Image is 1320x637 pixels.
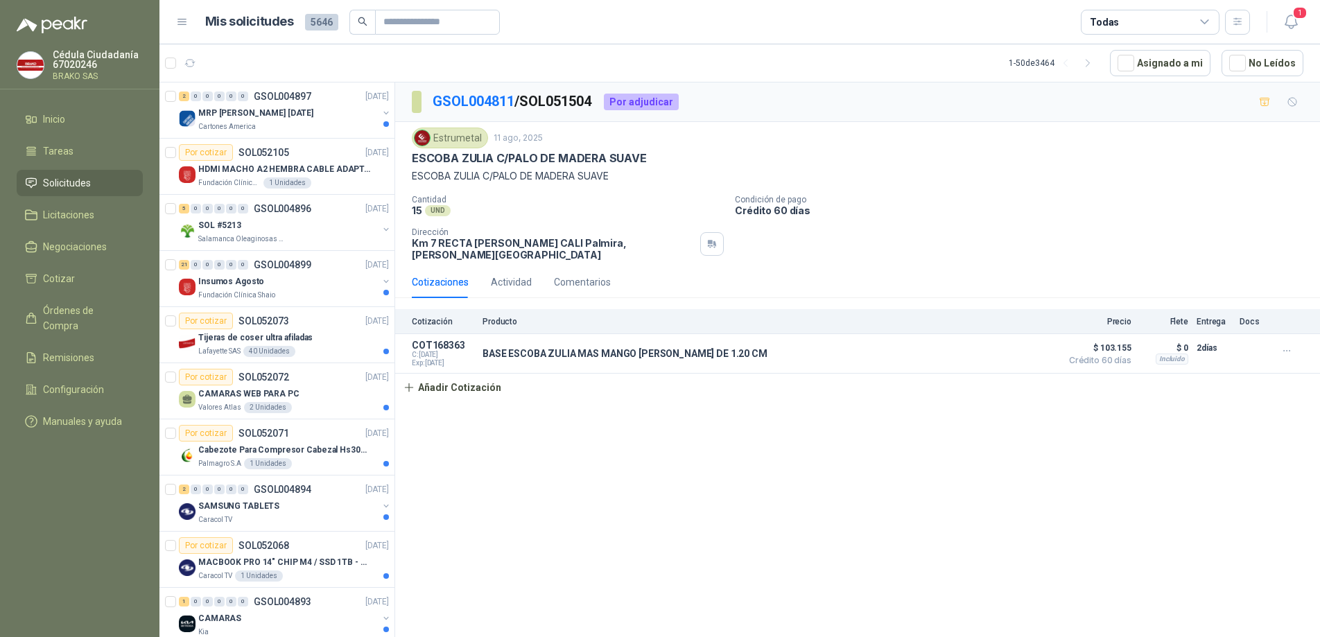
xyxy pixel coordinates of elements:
[191,204,201,213] div: 0
[179,260,189,270] div: 21
[198,346,241,357] p: Lafayette SAS
[244,458,292,469] div: 1 Unidades
[17,234,143,260] a: Negociaciones
[191,260,201,270] div: 0
[365,259,389,272] p: [DATE]
[179,616,196,632] img: Company Logo
[412,351,474,359] span: C: [DATE]
[238,316,289,326] p: SOL052073
[43,207,94,222] span: Licitaciones
[17,376,143,403] a: Configuración
[1240,317,1267,326] p: Docs
[191,91,201,101] div: 0
[1292,6,1308,19] span: 1
[198,290,275,301] p: Fundación Clínica Shaio
[179,222,196,239] img: Company Logo
[191,597,201,607] div: 0
[179,597,189,607] div: 1
[433,93,514,110] a: GSOL004811
[604,94,679,110] div: Por adjudicar
[17,138,143,164] a: Tareas
[1140,317,1188,326] p: Flete
[254,485,311,494] p: GSOL004894
[226,91,236,101] div: 0
[198,331,313,344] p: Tijeras de coser ultra afiladas
[179,91,189,101] div: 2
[43,239,107,254] span: Negociaciones
[179,559,196,576] img: Company Logo
[198,500,279,513] p: SAMSUNG TABLETS
[214,204,225,213] div: 0
[412,204,422,216] p: 15
[735,195,1314,204] p: Condición de pago
[412,274,469,290] div: Cotizaciones
[365,315,389,328] p: [DATE]
[1197,340,1231,356] p: 2 días
[365,595,389,609] p: [DATE]
[1062,317,1131,326] p: Precio
[198,556,371,569] p: MACBOOK PRO 14" CHIP M4 / SSD 1TB - 24 GB RAM
[179,369,233,385] div: Por cotizar
[263,177,311,189] div: 1 Unidades
[198,163,371,176] p: HDMI MACHO A2 HEMBRA CABLE ADAPTADOR CONVERTIDOR FOR MONIT
[1062,356,1131,365] span: Crédito 60 días
[1062,340,1131,356] span: $ 103.155
[198,234,286,245] p: Salamanca Oleaginosas SAS
[159,532,394,588] a: Por cotizarSOL052068[DATE] Company LogoMACBOOK PRO 14" CHIP M4 / SSD 1TB - 24 GB RAMCaracol TV1 U...
[179,447,196,464] img: Company Logo
[17,202,143,228] a: Licitaciones
[244,402,292,413] div: 2 Unidades
[198,444,371,457] p: Cabezote Para Compresor Cabezal Hs3065a Nuevo Marca 3hp
[202,204,213,213] div: 0
[214,485,225,494] div: 0
[1110,50,1210,76] button: Asignado a mi
[179,335,196,351] img: Company Logo
[412,317,474,326] p: Cotización
[365,483,389,496] p: [DATE]
[226,597,236,607] div: 0
[1156,354,1188,365] div: Incluido
[214,597,225,607] div: 0
[179,166,196,183] img: Company Logo
[415,130,430,146] img: Company Logo
[254,204,311,213] p: GSOL004896
[202,485,213,494] div: 0
[1009,52,1099,74] div: 1 - 50 de 3464
[1140,340,1188,356] p: $ 0
[17,170,143,196] a: Solicitudes
[554,274,611,290] div: Comentarios
[238,148,289,157] p: SOL052105
[214,91,225,101] div: 0
[43,414,122,429] span: Manuales y ayuda
[198,121,256,132] p: Cartones America
[214,260,225,270] div: 0
[17,265,143,292] a: Cotizar
[365,427,389,440] p: [DATE]
[202,597,213,607] div: 0
[43,143,73,159] span: Tareas
[17,17,87,33] img: Logo peakr
[1222,50,1303,76] button: No Leídos
[202,91,213,101] div: 0
[179,537,233,554] div: Por cotizar
[238,485,248,494] div: 0
[179,144,233,161] div: Por cotizar
[365,146,389,159] p: [DATE]
[412,128,488,148] div: Estrumetal
[43,382,104,397] span: Configuración
[179,88,392,132] a: 2 0 0 0 0 0 GSOL004897[DATE] Company LogoMRP [PERSON_NAME] [DATE]Cartones America
[412,195,724,204] p: Cantidad
[198,219,241,232] p: SOL #5213
[43,303,130,333] span: Órdenes de Compra
[17,297,143,339] a: Órdenes de Compra
[412,151,647,166] p: ESCOBA ZULIA C/PALO DE MADERA SUAVE
[17,52,44,78] img: Company Logo
[198,402,241,413] p: Valores Atlas
[412,359,474,367] span: Exp: [DATE]
[483,348,767,359] p: BASE ESCOBA ZULIA MAS MANGO [PERSON_NAME] DE 1.20 CM
[412,237,695,261] p: Km 7 RECTA [PERSON_NAME] CALI Palmira , [PERSON_NAME][GEOGRAPHIC_DATA]
[198,107,313,120] p: MRP [PERSON_NAME] [DATE]
[254,91,311,101] p: GSOL004897
[238,91,248,101] div: 0
[735,204,1314,216] p: Crédito 60 días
